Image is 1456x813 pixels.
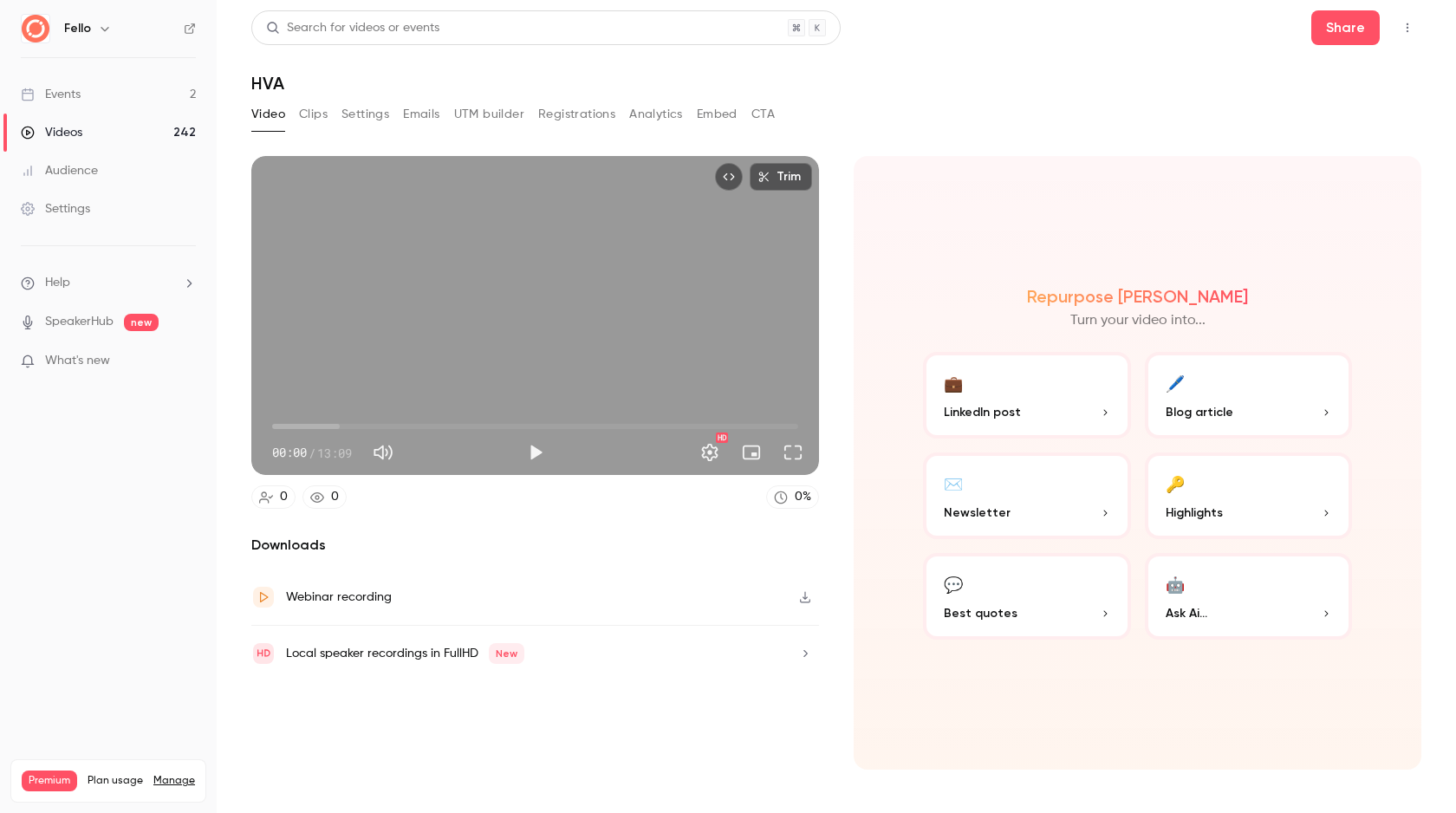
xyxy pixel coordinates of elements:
button: Analytics [629,101,683,128]
button: Mute [366,435,400,470]
img: Fello [22,15,49,42]
iframe: Noticeable Trigger [175,354,196,369]
span: 13:09 [317,444,352,462]
a: 0% [766,485,819,509]
div: Webinar recording [286,587,392,608]
button: Clips [299,101,328,128]
button: 💬Best quotes [923,553,1131,640]
button: 🤖Ask Ai... [1145,553,1353,640]
span: Help [45,274,70,292]
div: 💬 [944,570,963,597]
span: Premium [22,771,77,791]
span: new [124,314,159,331]
button: Turn on miniplayer [734,435,769,470]
button: UTM builder [454,101,524,128]
div: 🖊️ [1166,369,1185,396]
span: What's new [45,352,110,370]
button: Emails [403,101,439,128]
span: / [309,444,315,462]
li: help-dropdown-opener [21,274,196,292]
button: Settings [341,101,389,128]
button: CTA [751,101,775,128]
span: Plan usage [88,774,143,788]
button: ✉️Newsletter [923,452,1131,539]
button: Share [1311,10,1380,45]
a: 0 [251,485,296,509]
h6: Fello [64,20,91,37]
div: Videos [21,124,82,141]
div: ✉️ [944,470,963,497]
div: 0 [331,488,339,506]
div: Events [21,86,81,103]
div: 🤖 [1166,570,1185,597]
span: Newsletter [944,504,1011,522]
a: 0 [302,485,347,509]
div: 00:00 [272,444,352,462]
div: 0 % [795,488,811,506]
h2: Downloads [251,535,819,556]
button: Settings [692,435,727,470]
div: Search for videos or events [266,19,439,37]
div: 💼 [944,369,963,396]
span: Best quotes [944,604,1017,622]
button: Play [518,435,553,470]
button: 💼LinkedIn post [923,352,1131,439]
button: Registrations [538,101,615,128]
div: Settings [21,200,90,218]
div: Audience [21,162,98,179]
button: Embed video [715,163,743,191]
span: 00:00 [272,444,307,462]
div: HD [716,433,728,443]
button: Top Bar Actions [1394,14,1421,42]
h1: HVA [251,73,1421,94]
p: Turn your video into... [1070,310,1206,331]
span: Ask Ai... [1166,604,1207,622]
button: 🔑Highlights [1145,452,1353,539]
div: Local speaker recordings in FullHD [286,643,524,664]
button: Trim [750,163,812,191]
h2: Repurpose [PERSON_NAME] [1027,286,1248,307]
span: New [489,643,524,664]
button: Embed [697,101,738,128]
button: 🖊️Blog article [1145,352,1353,439]
div: 🔑 [1166,470,1185,497]
span: Blog article [1166,403,1233,421]
a: Manage [153,774,195,788]
span: Highlights [1166,504,1223,522]
a: SpeakerHub [45,313,114,331]
button: Full screen [776,435,810,470]
button: Video [251,101,285,128]
div: 0 [280,488,288,506]
span: LinkedIn post [944,403,1021,421]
